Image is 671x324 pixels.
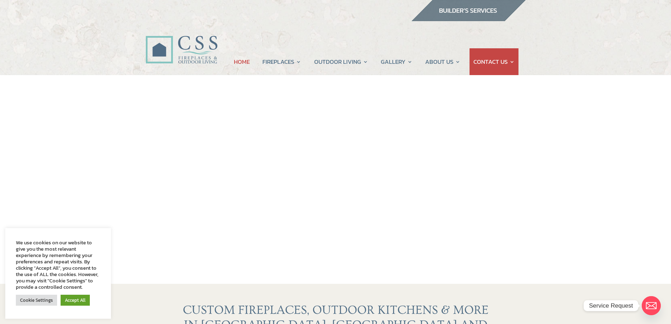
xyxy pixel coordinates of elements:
a: Cookie Settings [16,295,57,306]
a: builder services construction supply [411,14,526,24]
img: CSS Fireplaces & Outdoor Living (Formerly Construction Solutions & Supply)- Jacksonville Ormond B... [145,16,217,67]
a: HOME [234,48,250,75]
a: CONTACT US [473,48,515,75]
a: Accept All [61,295,90,306]
a: OUTDOOR LIVING [314,48,368,75]
a: FIREPLACES [262,48,301,75]
a: Email [642,296,661,315]
a: GALLERY [381,48,412,75]
div: We use cookies on our website to give you the most relevant experience by remembering your prefer... [16,239,100,290]
a: ABOUT US [425,48,460,75]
